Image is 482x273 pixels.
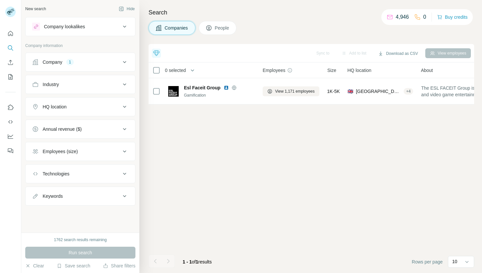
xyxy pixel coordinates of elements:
[43,103,67,110] div: HQ location
[165,67,186,74] span: 0 selected
[43,193,63,199] div: Keywords
[149,8,474,17] h4: Search
[25,43,135,49] p: Company information
[183,259,212,264] span: results
[183,259,192,264] span: 1 - 1
[25,262,44,269] button: Clear
[421,67,433,74] span: About
[404,88,413,94] div: + 4
[44,23,85,30] div: Company lookalikes
[57,262,90,269] button: Save search
[263,67,285,74] span: Employees
[25,6,46,12] div: New search
[396,13,409,21] p: 4,946
[103,262,135,269] button: Share filters
[5,42,16,54] button: Search
[5,102,16,113] button: Use Surfe on LinkedIn
[5,57,16,68] button: Enrich CSV
[5,116,16,128] button: Use Surfe API
[5,145,16,157] button: Feedback
[43,148,78,155] div: Employees (size)
[263,86,319,96] button: View 1,171 employees
[66,59,74,65] div: 1
[26,77,135,92] button: Industry
[196,259,198,264] span: 1
[215,25,230,31] span: People
[412,259,443,265] span: Rows per page
[26,166,135,182] button: Technologies
[26,99,135,115] button: HQ location
[43,81,59,88] div: Industry
[184,84,220,91] span: Esl Faceit Group
[26,144,135,159] button: Employees (size)
[43,59,62,65] div: Company
[224,85,229,90] img: LinkedIn logo
[43,171,70,177] div: Technologies
[54,237,107,243] div: 1762 search results remaining
[168,86,179,97] img: Logo of Esl Faceit Group
[26,121,135,137] button: Annual revenue ($)
[452,258,457,265] p: 10
[114,4,139,14] button: Hide
[348,67,372,74] span: HQ location
[348,88,353,95] span: 🇬🇧
[5,71,16,83] button: My lists
[356,88,401,95] span: [GEOGRAPHIC_DATA], [GEOGRAPHIC_DATA], [GEOGRAPHIC_DATA]
[184,92,255,98] div: Gamification
[43,126,82,132] div: Annual revenue ($)
[373,49,422,58] button: Download as CSV
[26,19,135,34] button: Company lookalikes
[5,28,16,39] button: Quick start
[192,259,196,264] span: of
[423,13,426,21] p: 0
[327,67,336,74] span: Size
[275,88,315,94] span: View 1,171 employees
[327,88,340,95] span: 1K-5K
[26,188,135,204] button: Keywords
[165,25,189,31] span: Companies
[5,130,16,142] button: Dashboard
[26,54,135,70] button: Company1
[437,12,468,22] button: Buy credits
